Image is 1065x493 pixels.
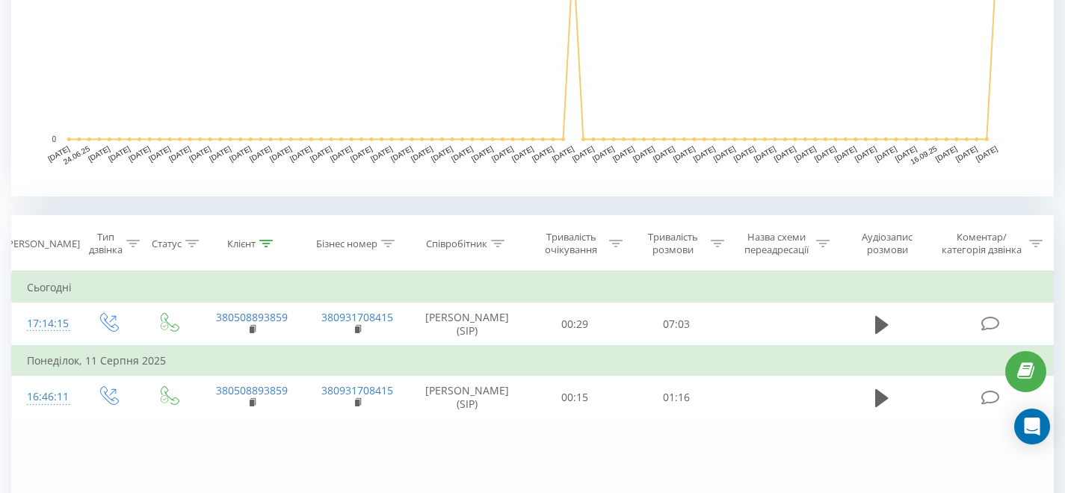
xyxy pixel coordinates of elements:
text: [DATE] [208,144,232,163]
text: [DATE] [773,144,797,163]
text: [DATE] [430,144,454,163]
text: [DATE] [632,144,656,163]
div: Open Intercom Messenger [1014,409,1050,444]
text: [DATE] [571,144,596,163]
text: [DATE] [167,144,192,163]
text: [DATE] [591,144,616,163]
text: 16.09.25 [909,144,939,166]
div: Аудіозапис розмови [847,231,927,256]
div: 17:14:15 [27,309,62,338]
td: 07:03 [626,303,727,347]
text: 0 [52,135,56,143]
td: [PERSON_NAME] (SIP) [410,303,524,347]
text: [DATE] [510,144,535,163]
text: [DATE] [954,144,979,163]
text: [DATE] [228,144,253,163]
text: [DATE] [874,144,898,163]
td: Сьогодні [12,273,1054,303]
td: [PERSON_NAME] (SIP) [410,376,524,419]
div: Статус [152,238,182,250]
text: [DATE] [611,144,636,163]
div: [PERSON_NAME] [4,238,80,250]
text: [DATE] [147,144,172,163]
text: [DATE] [369,144,394,163]
td: 01:16 [626,376,727,419]
text: [DATE] [975,144,999,163]
td: 00:29 [524,303,626,347]
text: [DATE] [309,144,333,163]
text: [DATE] [470,144,495,163]
div: Тривалість очікування [537,231,605,256]
text: [DATE] [793,144,818,163]
text: [DATE] [46,144,71,163]
text: [DATE] [692,144,717,163]
text: 24.06.25 [62,144,92,166]
td: Понеділок, 11 Серпня 2025 [12,346,1054,376]
text: [DATE] [672,144,697,163]
text: [DATE] [349,144,374,163]
text: [DATE] [753,144,777,163]
text: [DATE] [531,144,555,163]
text: [DATE] [712,144,737,163]
text: [DATE] [410,144,434,163]
div: Назва схеми переадресації [741,231,813,256]
text: [DATE] [389,144,414,163]
text: [DATE] [551,144,575,163]
text: [DATE] [813,144,838,163]
div: Тип дзвінка [89,231,123,256]
div: Співробітник [426,238,487,250]
text: [DATE] [329,144,354,163]
text: [DATE] [833,144,858,163]
text: [DATE] [894,144,919,163]
div: Клієнт [227,238,256,250]
text: [DATE] [288,144,313,163]
div: Бізнес номер [316,238,377,250]
text: [DATE] [934,144,959,163]
text: [DATE] [248,144,273,163]
text: [DATE] [188,144,212,163]
text: [DATE] [853,144,878,163]
td: 00:15 [524,376,626,419]
text: [DATE] [127,144,152,163]
div: Тривалість розмови [640,231,707,256]
a: 380931708415 [321,383,393,397]
a: 380508893859 [216,310,288,324]
text: [DATE] [450,144,475,163]
text: [DATE] [87,144,111,163]
a: 380508893859 [216,383,288,397]
text: [DATE] [268,144,293,163]
div: 16:46:11 [27,382,62,412]
div: Коментар/категорія дзвінка [938,231,1025,256]
a: 380931708415 [321,310,393,324]
text: [DATE] [652,144,676,163]
text: [DATE] [732,144,757,163]
text: [DATE] [490,144,515,163]
text: [DATE] [107,144,132,163]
